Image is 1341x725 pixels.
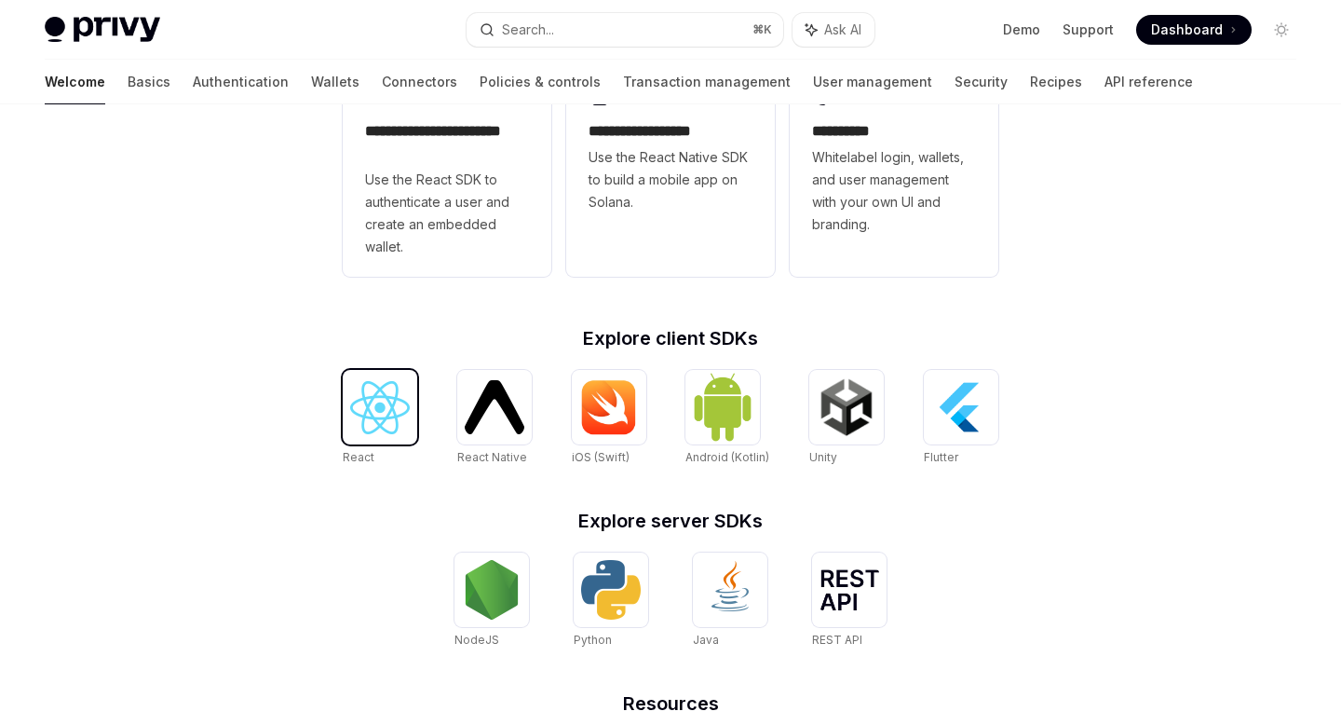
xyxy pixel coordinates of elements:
a: API reference [1104,60,1193,104]
span: Python [574,633,612,647]
h2: Explore server SDKs [343,512,998,530]
span: Unity [809,450,837,464]
a: NodeJSNodeJS [454,553,529,650]
span: Ask AI [824,21,861,39]
a: UnityUnity [809,370,884,467]
button: Ask AI [792,13,874,47]
img: iOS (Swift) [579,379,639,435]
a: Security [955,60,1008,104]
span: REST API [812,633,862,647]
a: FlutterFlutter [924,370,998,467]
span: Flutter [924,450,958,464]
a: Wallets [311,60,359,104]
img: React [350,381,410,434]
img: React Native [465,380,524,433]
a: Basics [128,60,170,104]
h2: Resources [343,694,998,713]
img: light logo [45,17,160,43]
img: REST API [819,569,879,610]
a: PythonPython [574,553,648,650]
span: Dashboard [1151,21,1223,39]
img: Flutter [931,377,991,437]
h2: Explore client SDKs [343,329,998,348]
a: **** *****Whitelabel login, wallets, and user management with your own UI and branding. [790,64,998,277]
img: Java [700,560,760,620]
a: Transaction management [623,60,791,104]
a: Android (Kotlin)Android (Kotlin) [685,370,769,467]
img: Unity [817,377,876,437]
span: React [343,450,374,464]
a: Policies & controls [480,60,601,104]
button: Search...⌘K [467,13,782,47]
span: Android (Kotlin) [685,450,769,464]
span: iOS (Swift) [572,450,630,464]
a: REST APIREST API [812,553,887,650]
a: Connectors [382,60,457,104]
button: Toggle dark mode [1266,15,1296,45]
span: Java [693,633,719,647]
a: JavaJava [693,553,767,650]
span: Use the React Native SDK to build a mobile app on Solana. [589,146,752,213]
a: Authentication [193,60,289,104]
a: iOS (Swift)iOS (Swift) [572,370,646,467]
div: Search... [502,19,554,41]
a: Support [1063,21,1114,39]
img: Android (Kotlin) [693,372,752,442]
img: Python [581,560,641,620]
a: User management [813,60,932,104]
span: NodeJS [454,633,499,647]
span: Use the React SDK to authenticate a user and create an embedded wallet. [365,169,529,258]
span: ⌘ K [752,22,772,37]
span: Whitelabel login, wallets, and user management with your own UI and branding. [812,146,976,236]
a: Demo [1003,21,1040,39]
span: React Native [457,450,527,464]
a: React NativeReact Native [457,370,532,467]
a: Welcome [45,60,105,104]
a: Recipes [1030,60,1082,104]
a: ReactReact [343,370,417,467]
img: NodeJS [462,560,521,620]
a: **** **** **** ***Use the React Native SDK to build a mobile app on Solana. [566,64,775,277]
a: Dashboard [1136,15,1252,45]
